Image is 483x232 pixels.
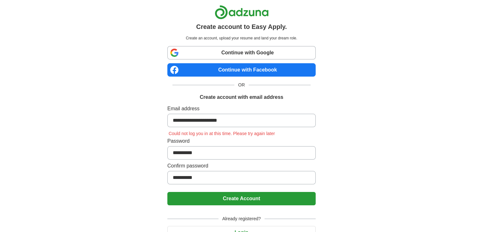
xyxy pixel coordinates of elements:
label: Confirm password [167,162,316,170]
p: Create an account, upload your resume and land your dream role. [169,35,314,41]
h1: Create account to Easy Apply. [196,22,287,31]
a: Continue with Google [167,46,316,59]
span: Could not log you in at this time. Please try again later [167,131,276,136]
h1: Create account with email address [200,93,283,101]
label: Password [167,137,316,145]
button: Create Account [167,192,316,205]
span: OR [234,82,249,88]
span: Already registered? [218,215,265,222]
label: Email address [167,105,316,113]
img: Adzuna logo [215,5,269,19]
a: Continue with Facebook [167,63,316,77]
